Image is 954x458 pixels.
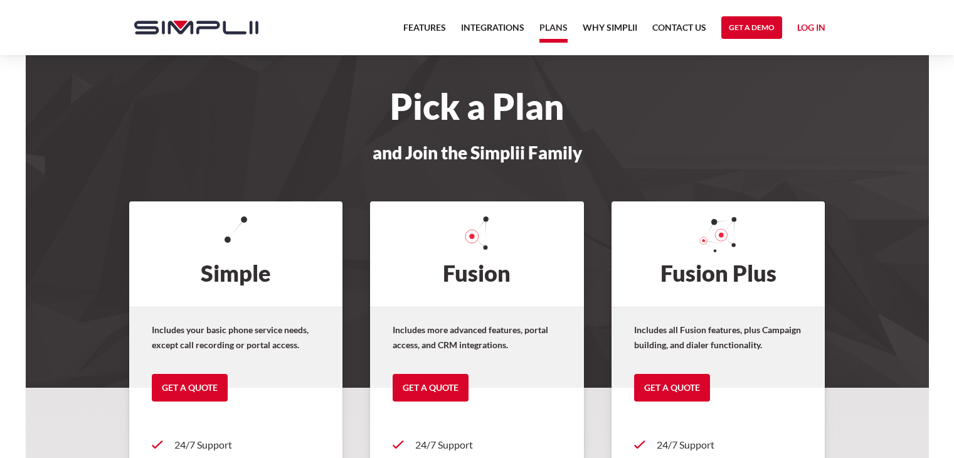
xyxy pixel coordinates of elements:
a: Get a Quote [393,374,469,402]
a: Get a Demo [721,16,782,39]
strong: Includes all Fusion features, plus Campaign building, and dialer functionality. [634,324,801,350]
a: 24/7 Support [152,433,321,457]
a: Get a Quote [152,374,228,402]
h2: Simple [129,201,343,307]
a: 24/7 Support [634,433,803,457]
a: Log in [797,20,825,39]
p: 24/7 Support [657,437,803,452]
h2: Fusion [370,201,584,307]
a: Why Simplii [583,20,637,43]
h3: and Join the Simplii Family [122,143,833,162]
a: Contact US [652,20,706,43]
img: Simplii [134,21,258,35]
a: 24/7 Support [393,433,561,457]
h2: Fusion Plus [612,201,825,307]
a: Plans [539,20,568,43]
p: 24/7 Support [415,437,561,452]
a: Features [403,20,446,43]
p: 24/7 Support [174,437,321,452]
p: Includes your basic phone service needs, except call recording or portal access. [152,322,321,353]
a: Get a Quote [634,374,710,402]
a: Integrations [461,20,524,43]
h1: Pick a Plan [122,93,833,120]
strong: Includes more advanced features, portal access, and CRM integrations. [393,324,548,350]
